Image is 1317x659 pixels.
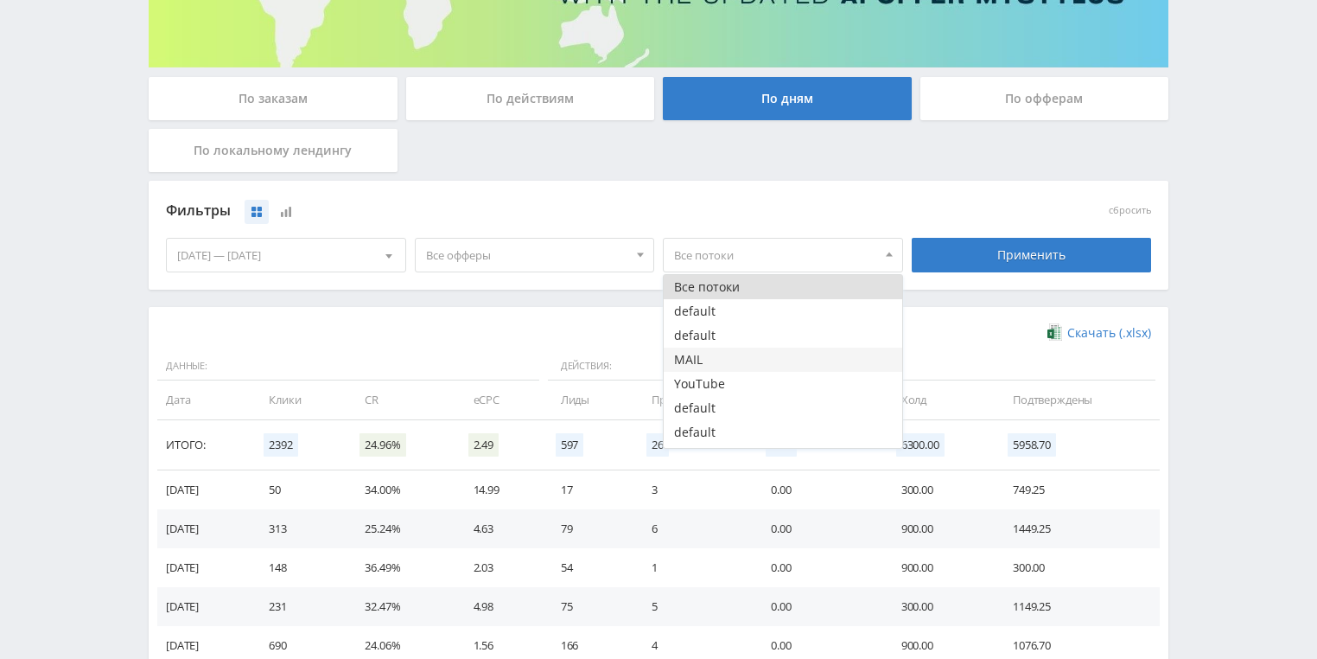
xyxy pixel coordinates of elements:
td: 25.24% [347,509,455,548]
td: Дата [157,381,251,419]
span: 2.49 [468,433,499,457]
td: [DATE] [157,509,251,548]
div: По локальному лендингу [149,129,398,172]
td: Клики [251,381,347,419]
button: default [664,445,902,469]
td: 75 [544,587,634,626]
span: Все потоки [674,239,876,272]
button: сбросить [1109,205,1151,216]
td: 300.00 [884,470,996,509]
td: 2.03 [456,548,544,587]
td: 14.99 [456,470,544,509]
td: 300.00 [884,587,996,626]
span: 597 [556,433,584,457]
div: По заказам [149,77,398,120]
td: 900.00 [884,548,996,587]
span: 6300.00 [896,433,945,457]
span: 2392 [264,433,297,457]
td: 79 [544,509,634,548]
td: 0.00 [754,548,884,587]
span: Финансы: [758,352,1155,381]
div: Фильтры [166,198,903,224]
div: Применить [912,238,1152,272]
td: 749.25 [996,470,1160,509]
td: Итого: [157,420,251,470]
td: 5 [634,587,754,626]
span: Скачать (.xlsx) [1067,326,1151,340]
div: По дням [663,77,912,120]
span: Все офферы [426,239,628,272]
td: 54 [544,548,634,587]
td: 3 [634,470,754,509]
span: 24.96% [359,433,405,457]
td: 17 [544,470,634,509]
td: eCPC [456,381,544,419]
a: Скачать (.xlsx) [1047,324,1151,342]
td: Подтверждены [996,381,1160,419]
button: default [664,396,902,420]
div: По действиям [406,77,655,120]
td: 6 [634,509,754,548]
td: 32.47% [347,587,455,626]
td: CR [347,381,455,419]
td: 1449.25 [996,509,1160,548]
td: Продажи [634,381,754,419]
span: 26 [646,433,669,457]
span: Действия: [548,352,749,381]
img: xlsx [1047,323,1062,341]
td: 4.98 [456,587,544,626]
td: [DATE] [157,470,251,509]
span: 5958.70 [1008,433,1056,457]
td: 50 [251,470,347,509]
button: MAIL [664,348,902,372]
button: default [664,323,902,348]
td: 4.63 [456,509,544,548]
td: 0.00 [754,587,884,626]
td: Лиды [544,381,634,419]
button: Все потоки [664,275,902,299]
td: 1149.25 [996,587,1160,626]
td: [DATE] [157,548,251,587]
div: [DATE] — [DATE] [167,239,405,272]
button: YouTube [664,372,902,396]
td: 36.49% [347,548,455,587]
div: По офферам [920,77,1169,120]
td: 148 [251,548,347,587]
td: Холд [884,381,996,419]
span: Данные: [157,352,539,381]
td: [DATE] [157,587,251,626]
button: default [664,420,902,445]
td: 34.00% [347,470,455,509]
button: default [664,299,902,323]
td: 1 [634,548,754,587]
td: 231 [251,587,347,626]
td: 313 [251,509,347,548]
td: 900.00 [884,509,996,548]
td: 300.00 [996,548,1160,587]
td: 0.00 [754,470,884,509]
td: 0.00 [754,509,884,548]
